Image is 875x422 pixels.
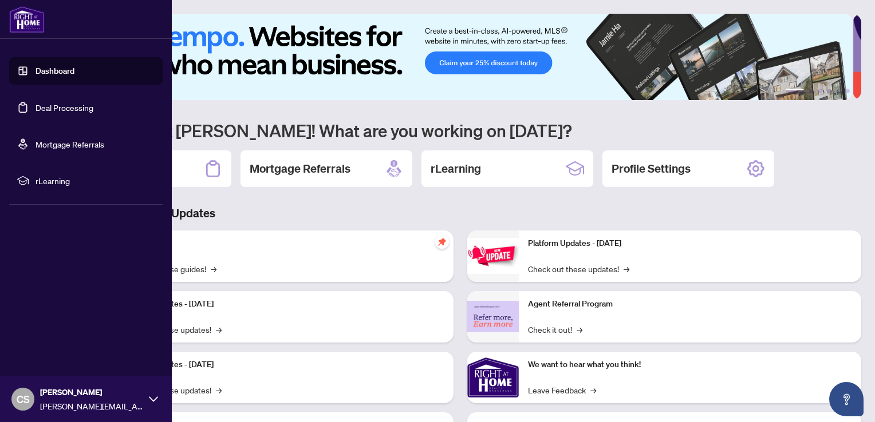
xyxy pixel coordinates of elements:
p: Platform Updates - [DATE] [120,359,444,371]
img: logo [9,6,45,33]
img: We want to hear what you think! [467,352,519,403]
button: 1 [786,89,804,93]
span: → [590,384,596,396]
p: Self-Help [120,237,444,250]
button: 5 [836,89,841,93]
p: Platform Updates - [DATE] [120,298,444,310]
p: Agent Referral Program [528,298,852,310]
p: We want to hear what you think! [528,359,852,371]
img: Agent Referral Program [467,301,519,332]
button: 6 [845,89,850,93]
h2: rLearning [431,161,481,177]
span: [PERSON_NAME] [40,386,143,399]
span: → [216,384,222,396]
h1: Welcome back [PERSON_NAME]! What are you working on [DATE]? [60,120,861,141]
button: Open asap [829,382,864,416]
h2: Profile Settings [612,161,691,177]
button: 4 [827,89,831,93]
img: Slide 0 [60,14,853,100]
span: → [216,323,222,336]
span: → [211,262,216,275]
button: 2 [809,89,813,93]
span: [PERSON_NAME][EMAIL_ADDRESS][PERSON_NAME][DOMAIN_NAME] [40,400,143,412]
h3: Brokerage & Industry Updates [60,205,861,221]
a: Dashboard [36,66,74,76]
span: CS [17,391,30,407]
img: Platform Updates - June 23, 2025 [467,238,519,274]
button: 3 [818,89,822,93]
span: rLearning [36,174,155,187]
a: Leave Feedback→ [528,384,596,396]
h2: Mortgage Referrals [250,161,350,177]
a: Check it out!→ [528,323,582,336]
p: Platform Updates - [DATE] [528,237,852,250]
a: Mortgage Referrals [36,139,104,149]
a: Deal Processing [36,102,93,113]
span: → [624,262,629,275]
a: Check out these updates!→ [528,262,629,275]
span: → [577,323,582,336]
span: pushpin [435,235,449,249]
